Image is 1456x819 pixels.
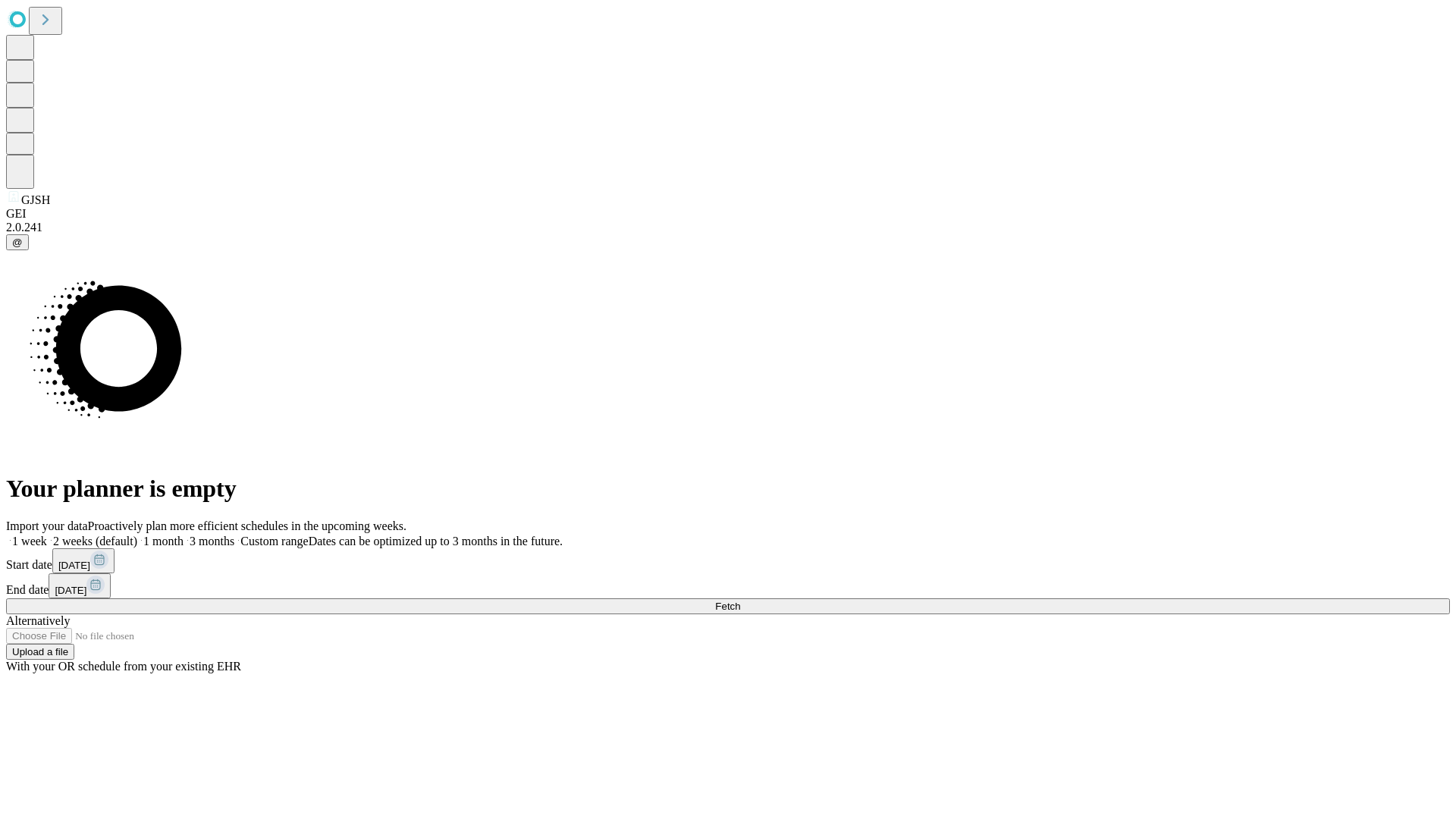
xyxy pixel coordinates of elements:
span: Fetch [715,601,740,612]
span: 1 week [12,535,47,548]
span: 1 month [143,535,184,548]
span: With your OR schedule from your existing EHR [6,660,241,673]
button: [DATE] [49,573,111,598]
button: @ [6,234,29,250]
div: Start date [6,548,1450,573]
span: GJSH [21,193,50,206]
button: Fetch [6,598,1450,614]
button: Upload a file [6,644,74,660]
span: 2 weeks (default) [53,535,137,548]
span: Custom range [240,535,308,548]
span: Dates can be optimized up to 3 months in the future. [309,535,563,548]
span: 3 months [190,535,234,548]
div: End date [6,573,1450,598]
button: [DATE] [52,548,115,573]
span: Proactively plan more efficient schedules in the upcoming weeks. [88,519,406,532]
span: Alternatively [6,614,70,627]
span: Import your data [6,519,88,532]
span: [DATE] [55,585,86,596]
h1: Your planner is empty [6,475,1450,503]
span: [DATE] [58,560,90,571]
span: @ [12,237,23,248]
div: GEI [6,207,1450,221]
div: 2.0.241 [6,221,1450,234]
